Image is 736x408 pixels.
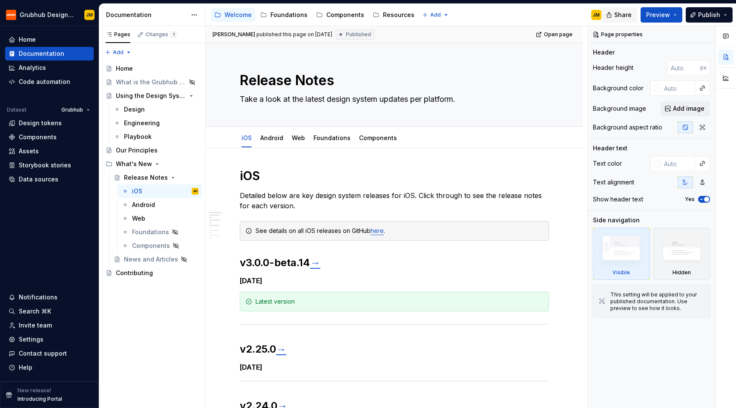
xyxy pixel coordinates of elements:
div: Release Notes [124,173,168,182]
div: Header height [593,63,633,72]
a: Design tokens [5,116,94,130]
a: Web [118,212,202,225]
div: JM [193,187,197,195]
a: iOSJM [118,184,202,198]
a: Assets [5,144,94,158]
a: Engineering [110,116,202,130]
div: Visible [593,228,650,280]
span: Grubhub [61,106,83,113]
div: iOS [238,129,255,147]
a: → [276,343,286,355]
img: 4e8d6f31-f5cf-47b4-89aa-e4dec1dc0822.png [6,10,16,20]
div: Changes [146,31,177,38]
div: Settings [19,335,43,344]
a: Home [102,62,202,75]
div: Android [132,201,155,209]
a: Foundations [118,225,202,239]
a: What is the Grubhub Design System? [102,75,202,89]
button: Preview [641,7,682,23]
div: Grubhub Design System [20,11,74,19]
button: Contact support [5,347,94,360]
a: Components [118,239,202,253]
div: Documentation [19,49,64,58]
div: Hidden [653,228,710,280]
p: New release! [17,387,51,394]
div: Foundations [132,228,169,236]
input: Auto [661,156,695,171]
div: Components [132,241,170,250]
p: Detailed below are key design system releases for iOS. Click through to see the release notes for... [240,190,549,211]
input: Auto [661,80,695,96]
button: Grubhub [57,104,94,116]
a: Components [5,130,94,144]
button: Grubhub Design SystemJM [2,6,97,24]
div: Engineering [124,119,160,127]
textarea: Release Notes [238,70,547,91]
a: Analytics [5,61,94,75]
div: Page tree [211,6,418,23]
a: Resources [369,8,418,22]
div: Android [257,129,287,147]
a: Open page [533,29,576,40]
div: Components [356,129,400,147]
label: Yes [685,196,695,203]
a: Welcome [211,8,255,22]
h5: [DATE] [240,276,549,285]
a: Components [359,134,397,141]
span: 1 [170,31,177,38]
button: Publish [686,7,733,23]
div: Contributing [116,269,153,277]
div: Header text [593,144,627,152]
div: Design tokens [19,119,62,127]
div: Our Principles [116,146,158,155]
input: Auto [667,60,700,75]
button: Add image [661,101,710,116]
div: Home [116,64,133,73]
div: News and Articles [124,255,178,264]
div: See details on all iOS releases on GitHub . [256,227,543,235]
div: Text alignment [593,178,634,187]
div: Foundations [270,11,308,19]
div: Assets [19,147,39,155]
div: Contact support [19,349,67,358]
span: Add [113,49,124,56]
div: Foundations [310,129,354,147]
div: What's New [116,160,152,168]
div: Visible [612,269,630,276]
div: Documentation [106,11,187,19]
a: Components [313,8,368,22]
div: Background image [593,104,646,113]
div: JM [593,11,600,18]
a: Data sources [5,172,94,186]
div: Pages [106,31,130,38]
a: Storybook stories [5,158,94,172]
span: Add [430,11,441,18]
button: Add [420,9,451,21]
div: Using the Design System [116,92,186,100]
h5: [DATE] [240,363,549,371]
a: Code automation [5,75,94,89]
div: Dataset [7,106,26,113]
button: Add [102,46,134,58]
button: Search ⌘K [5,305,94,318]
button: Share [602,7,637,23]
div: Notifications [19,293,57,302]
a: Documentation [5,47,94,60]
div: Invite team [19,321,52,330]
div: Web [288,129,308,147]
div: Design [124,105,145,114]
button: Help [5,361,94,374]
div: Components [326,11,364,19]
div: iOS [132,187,142,195]
div: This setting will be applied to your published documentation. Use preview to see how it looks. [610,291,704,312]
button: Notifications [5,290,94,304]
div: JM [86,11,93,18]
div: Header [593,48,615,57]
div: Text color [593,159,622,168]
div: Code automation [19,78,70,86]
a: Using the Design System [102,89,202,103]
div: Background color [593,84,644,92]
a: Android [118,198,202,212]
a: Playbook [110,130,202,144]
div: Side navigation [593,216,640,224]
